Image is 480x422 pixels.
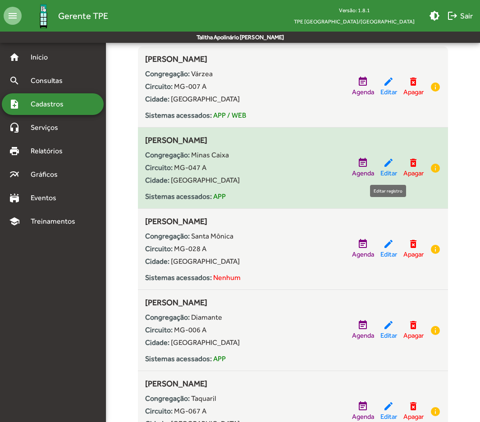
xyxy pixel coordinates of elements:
[174,244,206,253] span: MG-028 A
[4,7,22,25] mat-icon: menu
[352,412,374,422] span: Agenda
[408,320,419,330] mat-icon: delete_forever
[9,146,20,156] mat-icon: print
[383,320,394,330] mat-icon: edit
[29,1,58,31] img: Logo
[357,157,368,168] mat-icon: event_note
[380,168,397,179] span: Editar
[357,76,368,87] mat-icon: event_note
[174,407,206,415] span: MG-067 A
[191,69,213,78] span: Várzea
[171,338,240,347] span: [GEOGRAPHIC_DATA]
[145,326,173,334] strong: Circuito:
[9,216,20,227] mat-icon: school
[145,151,190,159] strong: Congregação:
[145,216,207,226] span: [PERSON_NAME]
[171,176,240,184] span: [GEOGRAPHIC_DATA]
[352,330,374,341] span: Agenda
[403,168,424,179] span: Apagar
[447,10,458,21] mat-icon: logout
[287,16,422,27] span: TPE [GEOGRAPHIC_DATA]/[GEOGRAPHIC_DATA]
[25,146,74,156] span: Relatórios
[191,313,222,321] span: Diamante
[25,75,74,86] span: Consultas
[408,239,419,249] mat-icon: delete_forever
[145,176,169,184] strong: Cidade:
[145,394,190,403] strong: Congregação:
[403,87,424,97] span: Apagar
[352,249,374,260] span: Agenda
[191,394,216,403] span: Taquaril
[145,135,207,145] span: [PERSON_NAME]
[174,82,206,91] span: MG-007 A
[357,320,368,330] mat-icon: event_note
[25,52,61,63] span: Início
[25,216,86,227] span: Treinamentos
[408,401,419,412] mat-icon: delete_forever
[25,99,75,110] span: Cadastros
[408,157,419,168] mat-icon: delete_forever
[447,8,473,24] span: Sair
[9,52,20,63] mat-icon: home
[380,87,397,97] span: Editar
[430,244,441,255] mat-icon: info
[213,354,226,363] span: APP
[430,406,441,417] mat-icon: info
[408,76,419,87] mat-icon: delete_forever
[383,401,394,412] mat-icon: edit
[9,122,20,133] mat-icon: headset_mic
[191,232,233,240] span: Santa Mônica
[213,192,226,201] span: APP
[25,193,69,203] span: Eventos
[213,111,246,119] span: APP / WEB
[145,95,169,103] strong: Cidade:
[145,379,207,388] span: [PERSON_NAME]
[352,168,374,179] span: Agenda
[171,95,240,103] span: [GEOGRAPHIC_DATA]
[145,163,173,172] strong: Circuito:
[145,298,207,307] span: [PERSON_NAME]
[352,87,374,97] span: Agenda
[430,82,441,92] mat-icon: info
[145,244,173,253] strong: Circuito:
[443,8,476,24] button: Sair
[22,1,108,31] a: Gerente TPE
[357,239,368,249] mat-icon: event_note
[9,75,20,86] mat-icon: search
[357,401,368,412] mat-icon: event_note
[145,273,212,282] strong: Sistemas acessados:
[383,157,394,168] mat-icon: edit
[213,273,241,282] span: Nenhum
[9,169,20,180] mat-icon: multiline_chart
[145,407,173,415] strong: Circuito:
[430,163,441,174] mat-icon: info
[9,193,20,203] mat-icon: stadium
[145,69,190,78] strong: Congregação:
[145,338,169,347] strong: Cidade:
[25,169,70,180] span: Gráficos
[145,111,212,119] strong: Sistemas acessados:
[145,257,169,266] strong: Cidade:
[403,412,424,422] span: Apagar
[191,151,229,159] span: Minas Caixa
[145,232,190,240] strong: Congregação:
[145,354,212,363] strong: Sistemas acessados:
[145,54,207,64] span: [PERSON_NAME]
[145,82,173,91] strong: Circuito:
[25,122,70,133] span: Serviços
[380,412,397,422] span: Editar
[145,313,190,321] strong: Congregação:
[383,76,394,87] mat-icon: edit
[380,330,397,341] span: Editar
[383,239,394,249] mat-icon: edit
[174,326,206,334] span: MG-006 A
[174,163,206,172] span: MG-047 A
[9,99,20,110] mat-icon: note_add
[171,257,240,266] span: [GEOGRAPHIC_DATA]
[403,330,424,341] span: Apagar
[429,10,440,21] mat-icon: brightness_medium
[380,249,397,260] span: Editar
[287,5,422,16] div: Versão: 1.8.1
[145,192,212,201] strong: Sistemas acessados:
[430,325,441,336] mat-icon: info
